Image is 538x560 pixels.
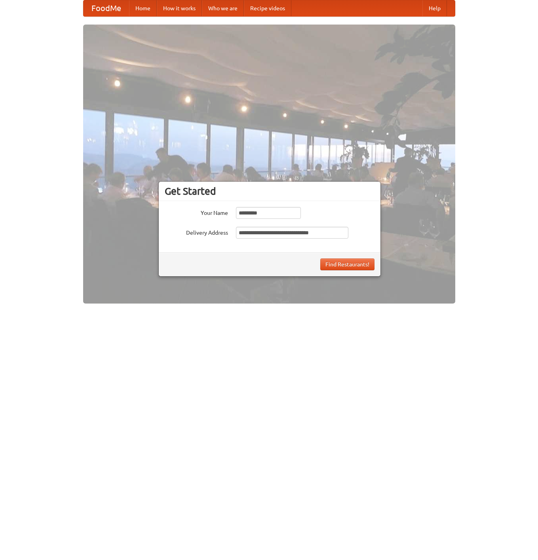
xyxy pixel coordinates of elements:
a: How it works [157,0,202,16]
button: Find Restaurants! [320,258,375,270]
label: Your Name [165,207,228,217]
a: Home [129,0,157,16]
a: Recipe videos [244,0,291,16]
h3: Get Started [165,185,375,197]
label: Delivery Address [165,227,228,237]
a: FoodMe [84,0,129,16]
a: Who we are [202,0,244,16]
a: Help [422,0,447,16]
